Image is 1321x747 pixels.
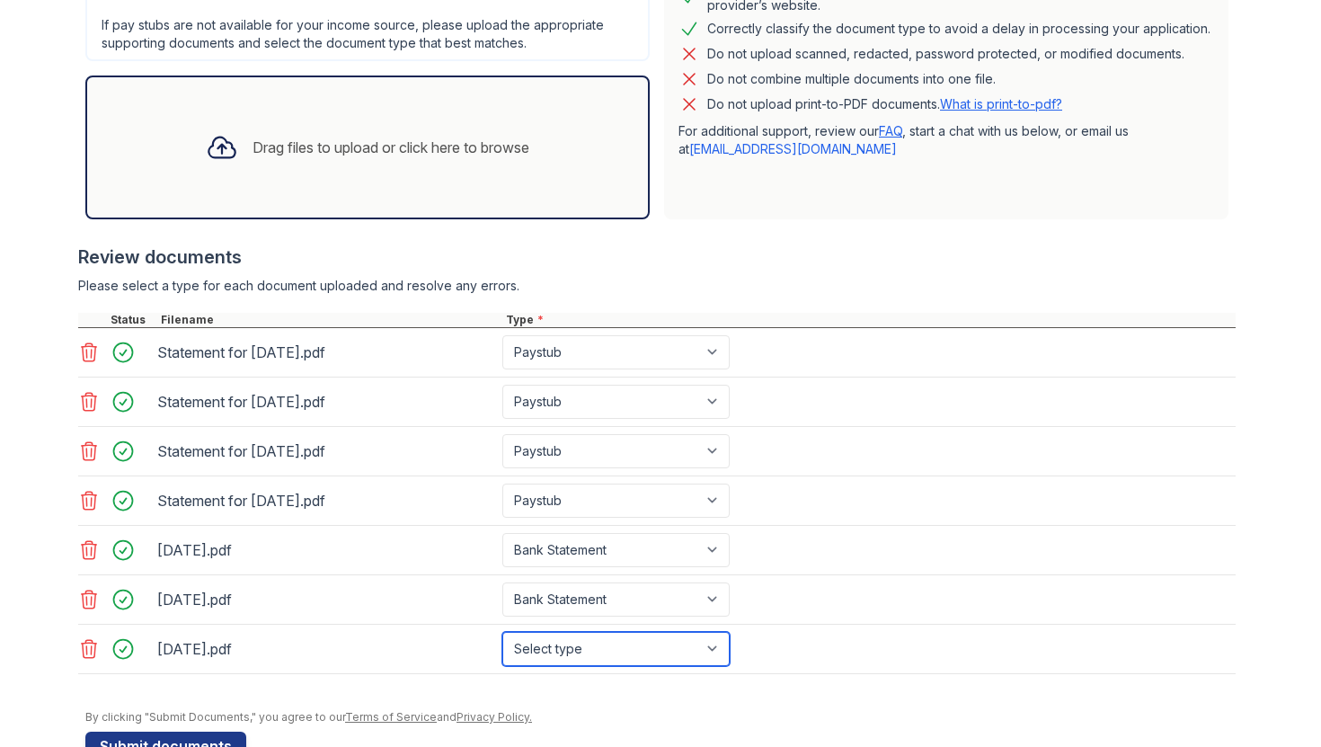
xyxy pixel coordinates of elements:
div: Do not upload scanned, redacted, password protected, or modified documents. [707,43,1184,65]
div: Drag files to upload or click here to browse [253,137,529,158]
div: By clicking "Submit Documents," you agree to our and [85,710,1236,725]
div: Statement for [DATE].pdf [157,338,495,367]
div: Filename [157,313,502,327]
a: [EMAIL_ADDRESS][DOMAIN_NAME] [689,141,897,156]
div: Status [107,313,157,327]
div: [DATE].pdf [157,536,495,565]
div: Correctly classify the document type to avoid a delay in processing your application. [707,18,1210,40]
a: Privacy Policy. [457,710,532,724]
p: For additional support, review our , start a chat with us below, or email us at [678,122,1214,158]
div: [DATE].pdf [157,585,495,614]
div: Type [502,313,1236,327]
div: Do not combine multiple documents into one file. [707,68,996,90]
a: Terms of Service [345,710,437,724]
div: [DATE].pdf [157,635,495,663]
div: Statement for [DATE].pdf [157,437,495,466]
a: What is print-to-pdf? [940,96,1062,111]
div: Statement for [DATE].pdf [157,486,495,515]
div: Review documents [78,245,1236,270]
div: Statement for [DATE].pdf [157,387,495,416]
p: Do not upload print-to-PDF documents. [707,95,1062,113]
a: FAQ [879,123,902,138]
div: Please select a type for each document uploaded and resolve any errors. [78,277,1236,295]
